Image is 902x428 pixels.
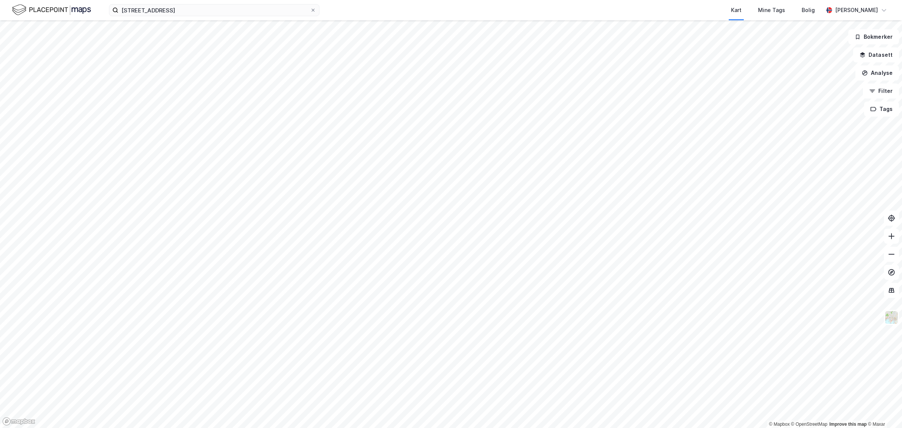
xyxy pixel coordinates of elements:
iframe: Chat Widget [864,392,902,428]
input: Søk på adresse, matrikkel, gårdeiere, leietakere eller personer [118,5,310,16]
div: [PERSON_NAME] [835,6,878,15]
div: Mine Tags [758,6,785,15]
a: Mapbox [769,422,790,427]
a: Mapbox homepage [2,417,35,426]
button: Tags [864,102,899,117]
button: Filter [863,83,899,99]
a: OpenStreetMap [791,422,828,427]
div: Bolig [802,6,815,15]
div: Kontrollprogram for chat [864,392,902,428]
a: Improve this map [829,422,867,427]
button: Bokmerker [848,29,899,44]
div: Kart [731,6,742,15]
img: logo.f888ab2527a4732fd821a326f86c7f29.svg [12,3,91,17]
button: Datasett [853,47,899,62]
img: Z [884,310,899,325]
button: Analyse [855,65,899,80]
